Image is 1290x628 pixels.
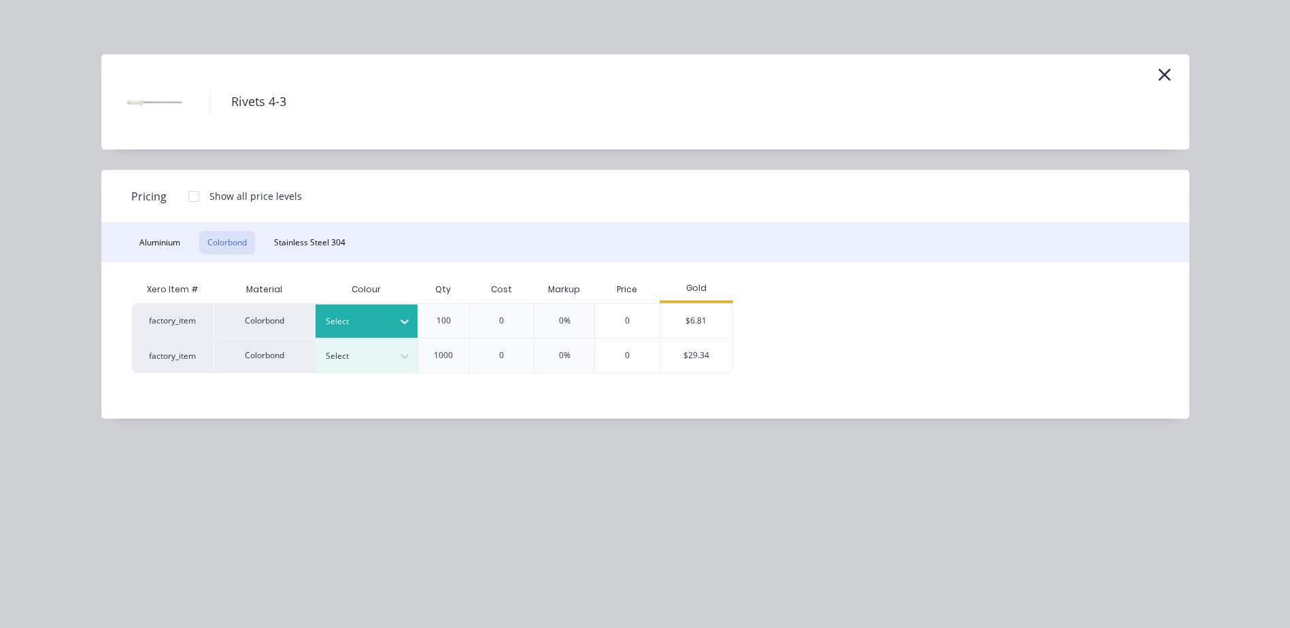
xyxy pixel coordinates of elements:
[534,276,594,303] div: Markup
[660,304,733,338] div: $6.81
[595,338,660,372] div: 0
[266,231,354,254] button: Stainless Steel 304
[199,231,255,254] button: Colorbond
[214,338,316,373] div: Colorbond
[210,89,307,115] h4: Rivets 4-3
[424,273,462,307] div: Qty
[122,68,190,136] img: Rivets 4-3
[214,303,316,338] div: Colorbond
[434,349,453,362] div: 1000
[316,276,418,303] div: Colour
[131,231,188,254] button: Aluminium
[209,189,302,203] div: Show all price levels
[660,338,733,372] div: $29.34
[214,276,316,303] div: Material
[559,315,571,327] div: 0%
[469,276,534,303] div: Cost
[499,349,504,362] div: 0
[131,188,167,205] span: Pricing
[559,349,571,362] div: 0%
[132,303,214,338] div: factory_item
[660,282,734,294] div: Gold
[594,276,660,303] div: Price
[595,304,660,338] div: 0
[132,338,214,373] div: factory_item
[437,315,451,327] div: 100
[132,276,214,303] div: Xero Item #
[499,315,504,327] div: 0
